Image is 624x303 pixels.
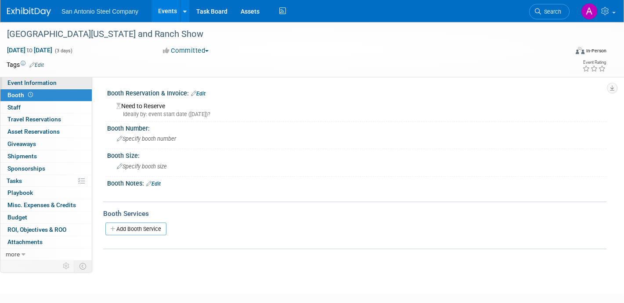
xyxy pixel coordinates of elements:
span: [DATE] [DATE] [7,46,53,54]
td: Personalize Event Tab Strip [59,260,74,272]
div: Need to Reserve [114,99,600,118]
span: (3 days) [54,48,72,54]
span: Event Information [7,79,57,86]
span: Misc. Expenses & Credits [7,201,76,208]
a: Asset Reservations [0,126,92,138]
a: Event Information [0,77,92,89]
div: In-Person [586,47,606,54]
a: Misc. Expenses & Credits [0,199,92,211]
span: Shipments [7,153,37,160]
div: Event Format [517,46,606,59]
a: more [0,248,92,260]
span: Giveaways [7,140,36,147]
span: more [6,251,20,258]
span: Asset Reservations [7,128,60,135]
button: Committed [160,46,212,55]
span: San Antonio Steel Company [61,8,138,15]
a: Edit [191,91,206,97]
div: Booth Reservation & Invoice: [107,87,606,98]
img: Format-Inperson.png [576,47,584,54]
a: Travel Reservations [0,113,92,125]
a: Edit [29,62,44,68]
a: Shipments [0,150,92,162]
img: ExhibitDay [7,7,51,16]
a: Sponsorships [0,163,92,175]
span: Travel Reservations [7,116,61,123]
a: Attachments [0,236,92,248]
div: [GEOGRAPHIC_DATA][US_STATE] and Ranch Show [4,26,555,42]
div: Event Rating [582,60,606,65]
div: Booth Services [103,209,606,219]
a: Staff [0,102,92,113]
span: Booth not reserved yet [26,91,35,98]
span: Specify booth size [117,163,167,170]
a: Playbook [0,187,92,199]
span: Search [541,8,561,15]
div: Booth Notes: [107,177,606,188]
td: Tags [7,60,44,69]
span: Playbook [7,189,33,196]
a: ROI, Objectives & ROO [0,224,92,236]
span: Attachments [7,238,43,245]
span: Specify booth number [117,135,176,142]
span: Tasks [7,177,22,184]
div: Ideally by: event start date ([DATE])? [116,110,600,118]
a: Search [529,4,570,19]
div: Booth Size: [107,149,606,160]
a: Booth [0,89,92,101]
span: to [25,47,34,54]
img: Ashton Rugh [581,3,598,20]
div: Booth Number: [107,122,606,133]
a: Giveaways [0,138,92,150]
span: ROI, Objectives & ROO [7,226,66,233]
a: Edit [146,181,161,187]
span: Budget [7,214,27,221]
span: Sponsorships [7,165,45,172]
span: Staff [7,104,21,111]
td: Toggle Event Tabs [74,260,92,272]
a: Budget [0,212,92,223]
span: Booth [7,91,35,99]
a: Tasks [0,175,92,187]
a: Add Booth Service [105,223,166,235]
